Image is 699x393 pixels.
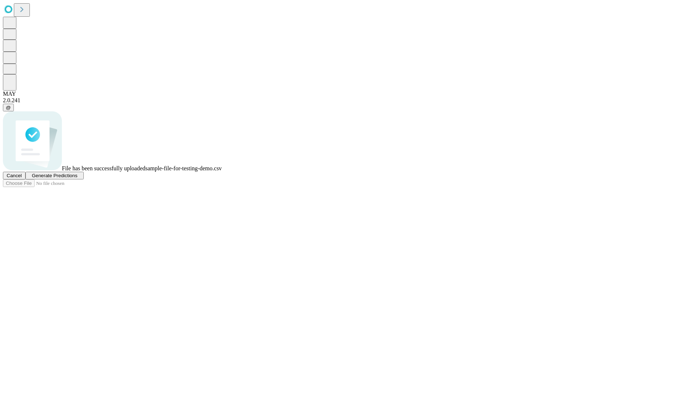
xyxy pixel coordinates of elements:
button: @ [3,104,14,111]
span: Cancel [7,173,22,178]
span: sample-file-for-testing-demo.csv [145,165,222,171]
button: Generate Predictions [25,172,84,179]
span: @ [6,105,11,110]
button: Cancel [3,172,25,179]
span: Generate Predictions [32,173,77,178]
div: 2.0.241 [3,97,696,104]
span: File has been successfully uploaded [62,165,145,171]
div: MAY [3,91,696,97]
